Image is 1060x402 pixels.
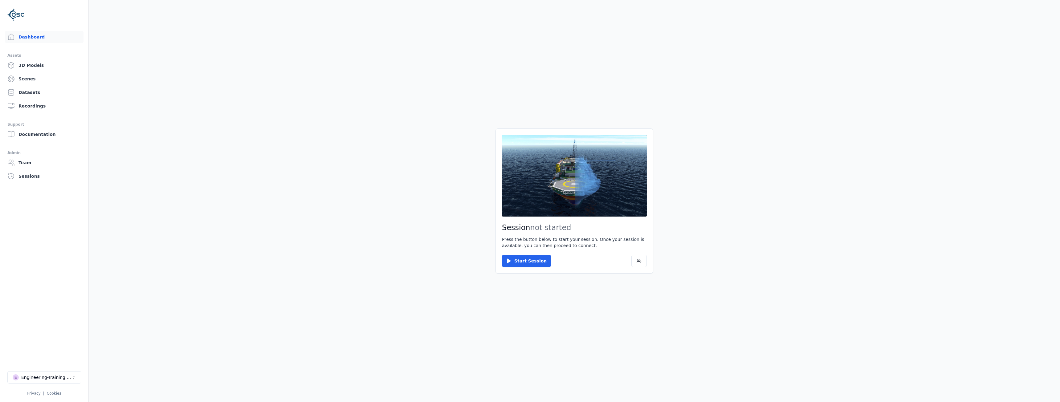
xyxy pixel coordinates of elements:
[7,121,81,128] div: Support
[7,371,81,384] button: Select a workspace
[502,223,647,233] h2: Session
[47,391,61,396] a: Cookies
[7,149,81,156] div: Admin
[5,73,84,85] a: Scenes
[13,374,19,380] div: E
[7,52,81,59] div: Assets
[502,255,551,267] button: Start Session
[7,6,25,23] img: Logo
[27,391,40,396] a: Privacy
[5,156,84,169] a: Team
[43,391,44,396] span: |
[5,31,84,43] a: Dashboard
[5,170,84,182] a: Sessions
[5,86,84,99] a: Datasets
[5,100,84,112] a: Recordings
[5,128,84,140] a: Documentation
[530,223,571,232] span: not started
[502,236,647,249] p: Press the button below to start your session. Once your session is available, you can then procee...
[5,59,84,71] a: 3D Models
[21,374,71,380] div: Engineering-Training (SSO Staging)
